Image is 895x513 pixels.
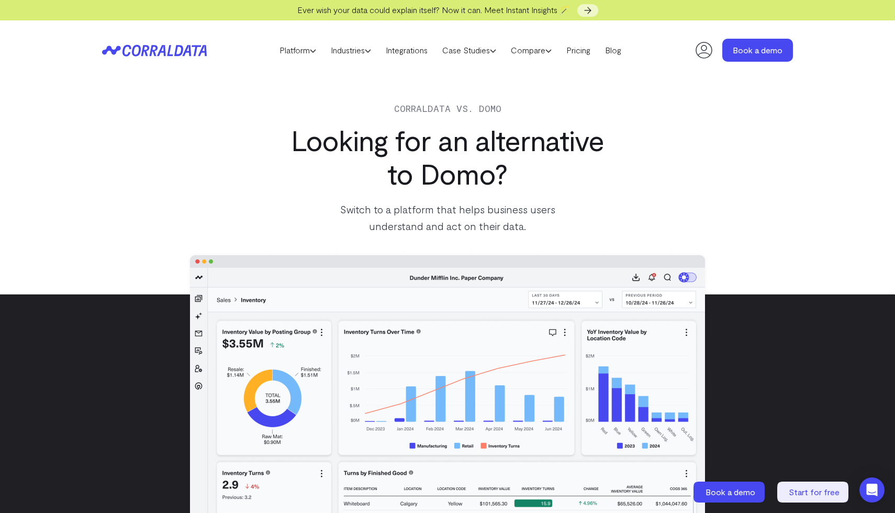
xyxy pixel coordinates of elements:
[297,5,570,15] span: Ever wish your data could explain itself? Now it can. Meet Instant Insights 🪄
[693,482,767,503] a: Book a demo
[706,487,755,497] span: Book a demo
[859,477,885,503] div: Open Intercom Messenger
[777,482,851,503] a: Start for free
[278,101,617,116] p: Corraldata vs. Domo
[504,42,559,58] a: Compare
[272,42,323,58] a: Platform
[789,487,840,497] span: Start for free
[323,42,378,58] a: Industries
[378,42,435,58] a: Integrations
[435,42,504,58] a: Case Studies
[722,39,793,62] a: Book a demo
[315,201,580,234] p: Switch to a platform that helps business users understand and act on their data.
[278,123,617,190] h1: Looking for an alternative to Domo?
[559,42,598,58] a: Pricing
[598,42,629,58] a: Blog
